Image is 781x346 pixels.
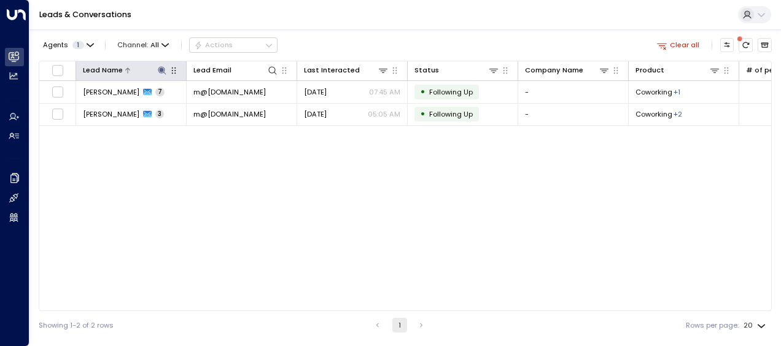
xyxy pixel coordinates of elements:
div: Showing 1-2 of 2 rows [39,320,114,331]
div: Membership,Private Office [674,109,682,119]
div: Lead Email [193,64,278,76]
button: Archived Leads [758,38,772,52]
span: Sep 19, 2025 [304,109,327,119]
button: Agents1 [39,38,97,52]
a: Leads & Conversations [39,9,131,20]
div: Last Interacted [304,64,360,76]
span: Following Up [429,87,473,97]
span: Mark Reuben [83,109,139,119]
div: Company Name [525,64,610,76]
span: Mark Reuben [83,87,139,97]
div: • [420,83,425,100]
span: 1 [72,41,84,49]
div: • [420,106,425,122]
span: There are new threads available. Refresh the grid to view the latest updates. [739,38,753,52]
label: Rows per page: [686,320,739,331]
span: Coworking [635,87,672,97]
button: Customize [720,38,734,52]
div: Button group with a nested menu [189,37,278,52]
span: 7 [155,88,165,96]
p: 05:05 AM [368,109,400,119]
span: Toggle select row [52,108,64,120]
button: Channel:All [114,38,173,52]
nav: pagination navigation [370,318,429,333]
div: Actions [194,40,233,49]
button: page 1 [392,318,407,333]
div: Product [635,64,664,76]
span: Toggle select all [52,64,64,77]
div: Company Name [525,64,583,76]
span: Channel: [114,38,173,52]
div: Last Interacted [304,64,389,76]
span: Following Up [429,109,473,119]
div: Lead Name [83,64,168,76]
span: m@rkreuben.com [193,87,266,97]
span: m@rkreuben.com [193,109,266,119]
div: Product [635,64,720,76]
button: Clear all [653,38,704,52]
div: Lead Email [193,64,231,76]
p: 07:45 AM [369,87,400,97]
span: Coworking [635,109,672,119]
span: All [150,41,159,49]
div: Lead Name [83,64,123,76]
div: Status [414,64,499,76]
span: Toggle select row [52,86,64,98]
div: Status [414,64,439,76]
div: 20 [744,318,768,333]
span: Oct 08, 2025 [304,87,327,97]
button: Actions [189,37,278,52]
span: 3 [155,110,164,118]
td: - [518,104,629,125]
div: Private Office [674,87,680,97]
span: Agents [43,42,68,48]
td: - [518,81,629,102]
